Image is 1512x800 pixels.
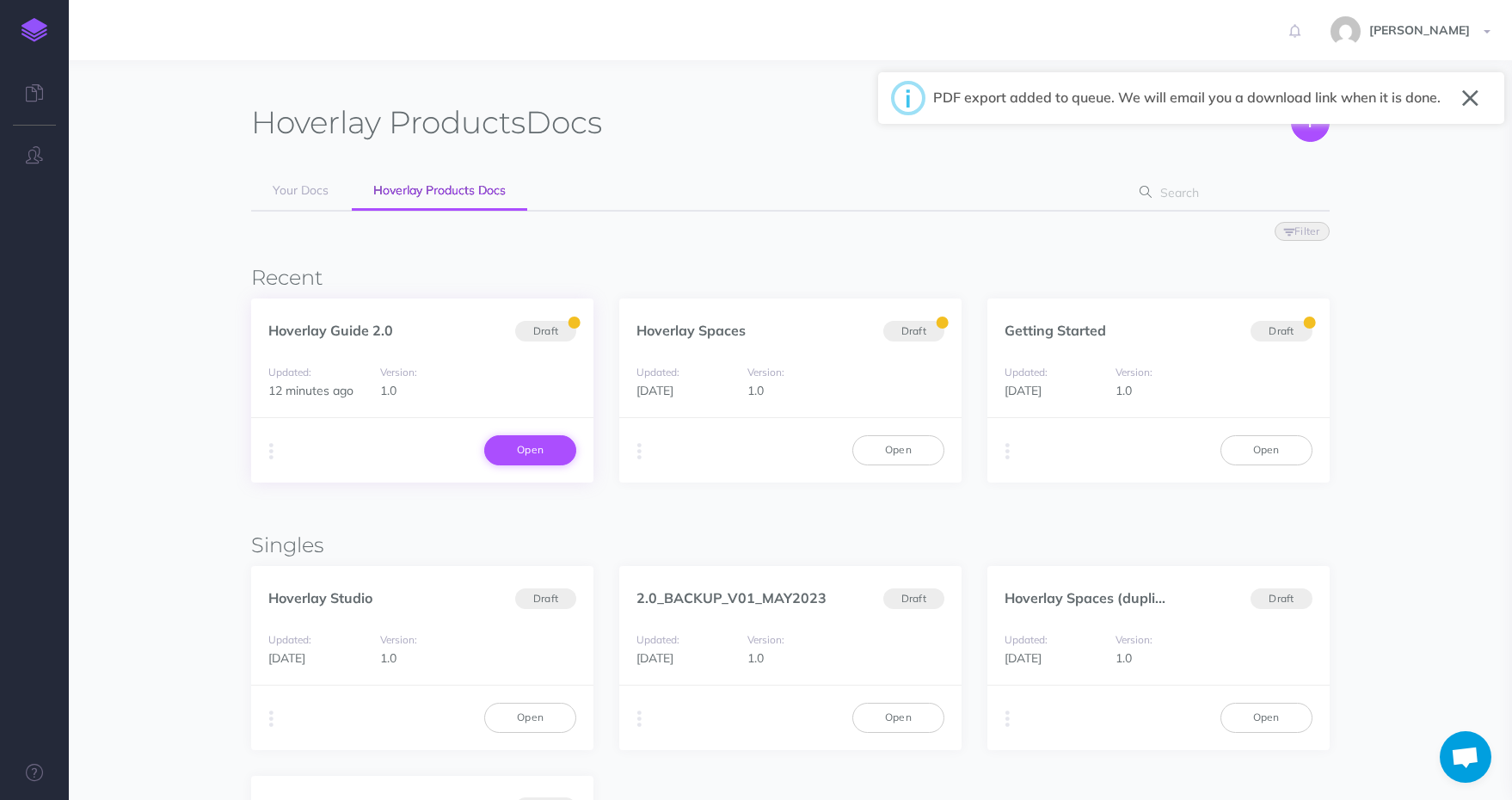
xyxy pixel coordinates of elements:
[747,633,784,646] small: Version:
[251,172,350,210] a: Your Docs
[268,589,372,606] a: Hoverlay Studio
[1116,383,1132,398] span: 1.0
[637,707,642,731] i: More actions
[251,103,526,141] span: Hoverlay Products
[636,650,673,666] span: [DATE]
[747,366,784,378] small: Version:
[484,435,576,465] a: Open
[636,589,827,606] a: 2.0_BACKUP_V01_MAY2023
[1005,633,1048,646] small: Updated:
[933,90,1441,106] h2: PDF export added to queue. We will email you a download link when it is done.
[747,650,764,666] span: 1.0
[1005,322,1106,339] a: Getting Started
[268,322,393,339] a: Hoverlay Guide 2.0
[251,534,1329,557] h3: Singles
[1005,650,1042,666] span: [DATE]
[1005,589,1165,606] a: Hoverlay Spaces (dupli...
[1005,366,1048,378] small: Updated:
[636,633,679,646] small: Updated:
[747,383,764,398] span: 1.0
[268,633,311,646] small: Updated:
[1005,383,1042,398] span: [DATE]
[380,366,417,378] small: Version:
[269,707,274,731] i: More actions
[637,440,642,464] i: More actions
[380,383,396,398] span: 1.0
[268,366,311,378] small: Updated:
[1005,440,1010,464] i: More actions
[268,650,305,666] span: [DATE]
[373,182,506,198] span: Hoverlay Products Docs
[484,703,576,732] a: Open
[1361,22,1478,38] span: [PERSON_NAME]
[852,703,944,732] a: Open
[1116,650,1132,666] span: 1.0
[380,650,396,666] span: 1.0
[269,440,274,464] i: More actions
[380,633,417,646] small: Version:
[1116,633,1152,646] small: Version:
[22,18,47,42] img: logo-mark.svg
[251,103,602,142] h1: Docs
[1005,707,1010,731] i: More actions
[1220,703,1312,732] a: Open
[636,322,746,339] a: Hoverlay Spaces
[636,366,679,378] small: Updated:
[1220,435,1312,465] a: Open
[1155,177,1302,208] input: Search
[251,267,1329,289] h3: Recent
[1275,222,1330,241] button: Filter
[268,383,353,398] span: 12 minutes ago
[905,84,912,112] div: i
[852,435,944,465] a: Open
[352,172,527,211] a: Hoverlay Products Docs
[273,182,329,198] span: Your Docs
[1331,16,1361,46] img: 77ccc8640e6810896caf63250b60dd8b.jpg
[636,383,673,398] span: [DATE]
[1116,366,1152,378] small: Version:
[1440,731,1491,783] a: Open chat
